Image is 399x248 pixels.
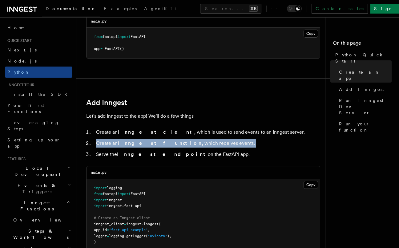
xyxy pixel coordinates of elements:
span: inngest [107,204,122,208]
a: Run Inngest Dev Server [337,95,392,118]
a: Add Inngest [337,84,392,95]
span: import [94,186,107,190]
span: Quick start [5,38,32,43]
span: AgentKit [144,6,177,11]
span: ), [167,234,171,238]
span: = [107,234,109,238]
a: Overview [11,214,72,226]
span: Inngest [143,222,159,226]
span: Features [5,157,26,161]
span: Python Quick Start [335,52,392,64]
p: Let's add Inngest to the app! We'll do a few things [86,112,320,120]
span: ) [94,240,96,244]
span: logger [94,234,107,238]
span: Inngest tour [5,83,34,87]
span: from [94,35,103,39]
button: Events & Triggers [5,180,72,197]
button: Copy [304,30,318,38]
kbd: ⌘K [249,6,258,12]
span: import [118,35,131,39]
span: fastapi [103,35,118,39]
a: Your first Functions [5,100,72,117]
span: () [120,47,124,51]
span: = [100,47,103,51]
li: Serve the on the FastAPI app. [94,150,320,159]
span: import [118,192,131,196]
a: Examples [100,2,140,17]
span: , [148,228,150,232]
span: Run your function [339,121,392,133]
span: logging [107,186,122,190]
span: . [122,204,124,208]
a: Add Inngest [86,98,127,107]
span: FastAPI [131,35,146,39]
h4: On this page [333,39,392,49]
button: Steps & Workflows [11,226,72,243]
span: FastAPI [131,192,146,196]
strong: Inngest function [118,140,202,146]
span: Examples [104,6,137,11]
button: Search...⌘K [200,4,261,14]
button: Toggle dark mode [287,5,302,12]
span: Overview [13,218,77,222]
li: Create an , which receives events. [94,139,320,148]
a: Python Quick Start [333,49,392,67]
button: Copy [304,181,318,189]
li: Create an , which is used to send events to an Inngest server. [94,128,320,136]
span: ( [146,234,148,238]
a: Documentation [42,2,100,17]
span: fastapi [103,192,118,196]
span: # Create an Inngest client [94,216,150,220]
button: Inngest Functions [5,197,72,214]
span: getLogger [126,234,146,238]
span: Run Inngest Dev Server [339,97,392,116]
span: inngest_client [94,222,124,226]
span: Next.js [7,47,37,52]
span: Your first Functions [7,103,44,114]
span: Inngest Functions [5,200,66,212]
span: from [94,192,103,196]
span: app_id [94,228,107,232]
span: Create an app [339,69,392,81]
strong: Inngest client [118,129,194,135]
span: import [94,204,107,208]
a: AgentKit [140,2,180,17]
span: Install the SDK [7,92,71,97]
span: app [94,47,100,51]
a: Create an app [337,67,392,84]
span: Steps & Workflows [11,228,69,240]
span: = [107,228,109,232]
span: Local Development [5,165,67,177]
span: Leveraging Steps [7,120,59,131]
code: main.py [91,170,107,175]
span: inngest [107,198,122,202]
span: Events & Triggers [5,182,67,195]
a: Install the SDK [5,89,72,100]
a: Run your function [337,118,392,136]
a: Setting up your app [5,134,72,152]
a: Python [5,67,72,78]
span: "fast_api_example" [109,228,148,232]
a: Leveraging Steps [5,117,72,134]
span: Home [7,25,25,31]
span: FastAPI [105,47,120,51]
code: main.py [91,19,107,23]
a: Home [5,22,72,33]
span: "uvicorn" [148,234,167,238]
a: Contact sales [312,4,368,14]
span: import [94,198,107,202]
a: Node.js [5,55,72,67]
span: fast_api [124,204,141,208]
span: . [141,222,143,226]
span: logging. [109,234,126,238]
span: Setting up your app [7,137,60,148]
strong: Inngest endpoint [117,151,208,157]
span: Node.js [7,59,37,63]
span: Add Inngest [339,86,384,92]
span: Python [7,70,30,75]
span: inngest [126,222,141,226]
a: Next.js [5,44,72,55]
span: Documentation [46,6,96,11]
span: = [124,222,126,226]
button: Local Development [5,163,72,180]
